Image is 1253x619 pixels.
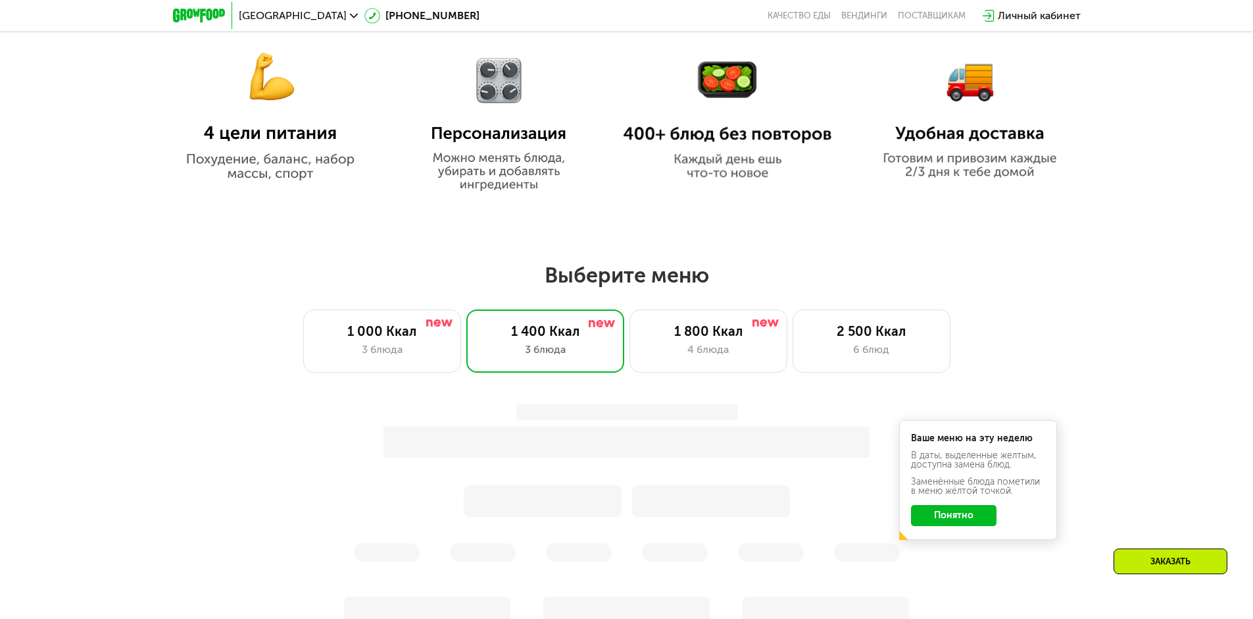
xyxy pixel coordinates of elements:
[364,8,479,24] a: [PHONE_NUMBER]
[911,451,1045,470] div: В даты, выделенные желтым, доступна замена блюд.
[1114,549,1227,574] div: Заказать
[911,477,1045,496] div: Заменённые блюда пометили в меню жёлтой точкой.
[898,11,966,21] div: поставщикам
[643,323,774,339] div: 1 800 Ккал
[806,323,937,339] div: 2 500 Ккал
[998,8,1081,24] div: Личный кабинет
[643,342,774,358] div: 4 блюда
[911,505,996,526] button: Понятно
[480,323,610,339] div: 1 400 Ккал
[841,11,887,21] a: Вендинги
[768,11,831,21] a: Качество еды
[239,11,347,21] span: [GEOGRAPHIC_DATA]
[480,342,610,358] div: 3 блюда
[317,323,447,339] div: 1 000 Ккал
[42,262,1211,288] h2: Выберите меню
[911,434,1045,443] div: Ваше меню на эту неделю
[806,342,937,358] div: 6 блюд
[317,342,447,358] div: 3 блюда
